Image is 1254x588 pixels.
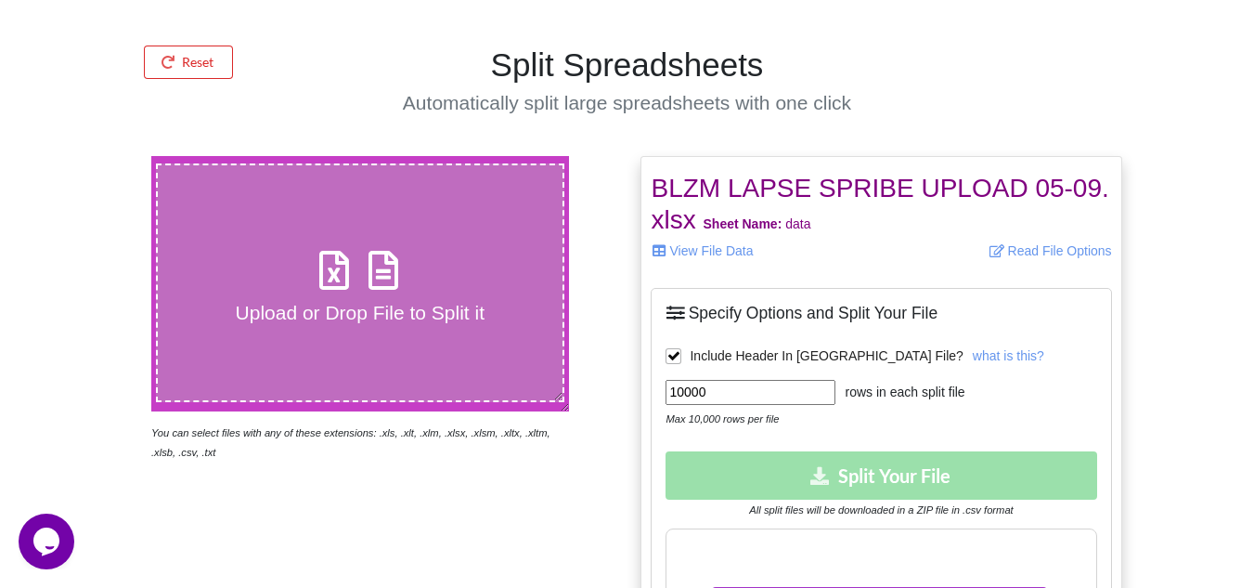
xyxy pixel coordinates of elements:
[749,504,1013,516] i: All split files will be downloaded in a ZIP file in .csv format
[666,539,1095,559] h3: You have split within the last 1 hour
[19,514,78,569] iframe: chat widget
[704,216,811,231] span: data
[896,242,1112,260] p: Read File Options
[651,242,867,260] p: View File Data
[666,413,779,425] i: Max 10,000 rows per file
[144,46,233,79] button: Reset
[320,46,934,85] h1: Split Spreadsheets
[666,348,963,364] label: Include Header In [GEOGRAPHIC_DATA] File?
[151,427,550,458] i: You can select files with any of these extensions: .xls, .xlt, .xlm, .xlsx, .xlsm, .xltx, .xltm, ...
[704,216,782,231] b: Sheet Name:
[666,303,1096,323] h5: Specify Options and Split Your File
[651,173,1111,235] h2: BLZM LAPSE SPRIBE UPLOAD 05-09.xlsx
[158,301,563,324] h4: Upload or Drop File to Split it
[835,383,964,402] label: rows in each split file
[973,348,1044,363] span: what is this?
[320,91,934,114] h4: Automatically split large spreadsheets with one click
